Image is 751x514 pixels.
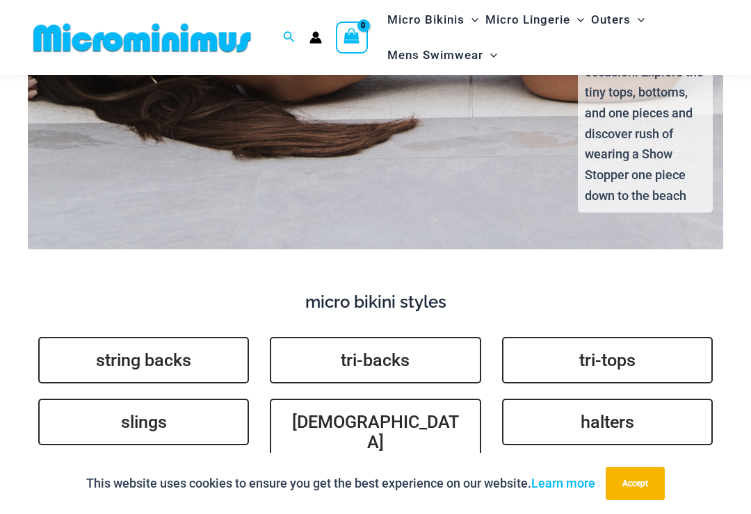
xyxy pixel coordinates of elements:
[28,292,723,313] h4: micro bikini styles
[606,467,665,500] button: Accept
[482,2,588,38] a: Micro LingerieMenu ToggleMenu Toggle
[387,2,465,38] span: Micro Bikinis
[336,22,368,53] a: View Shopping Cart, empty
[570,2,584,38] span: Menu Toggle
[465,2,478,38] span: Menu Toggle
[384,38,501,73] a: Mens SwimwearMenu ToggleMenu Toggle
[485,2,570,38] span: Micro Lingerie
[387,38,483,73] span: Mens Swimwear
[38,399,249,445] a: slings
[502,399,713,445] a: halters
[283,29,296,47] a: Search icon link
[28,22,257,53] img: MM SHOP LOGO FLAT
[86,473,595,494] p: This website uses cookies to ensure you get the best experience on our website.
[531,476,595,490] a: Learn more
[631,2,645,38] span: Menu Toggle
[591,2,631,38] span: Outers
[270,399,481,465] a: [DEMOGRAPHIC_DATA]
[588,2,648,38] a: OutersMenu ToggleMenu Toggle
[270,337,481,383] a: tri-backs
[483,38,497,73] span: Menu Toggle
[309,31,322,44] a: Account icon link
[38,337,249,383] a: string backs
[502,337,713,383] a: tri-tops
[384,2,482,38] a: Micro BikinisMenu ToggleMenu Toggle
